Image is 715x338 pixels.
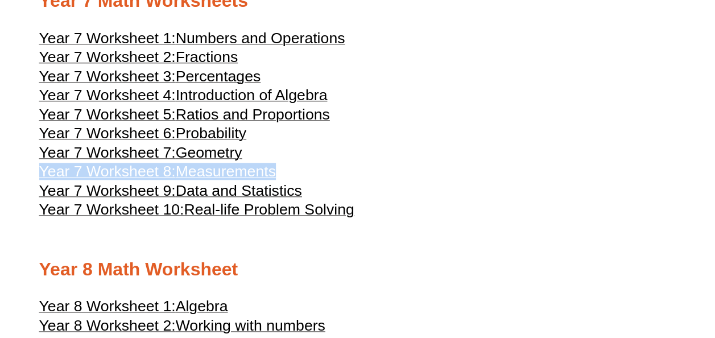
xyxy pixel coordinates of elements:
span: Working with numbers [176,317,325,334]
span: Introduction of Algebra [176,86,328,104]
span: Year 7 Worksheet 9: [39,182,176,199]
iframe: Chat Widget [526,209,715,338]
span: Year 7 Worksheet 4: [39,86,176,104]
a: Year 7 Worksheet 7:Geometry [39,149,242,160]
span: Year 7 Worksheet 5: [39,106,176,123]
a: Year 7 Worksheet 8:Measurements [39,168,276,179]
span: Probability [176,125,246,142]
span: Year 7 Worksheet 8: [39,163,176,180]
span: Fractions [176,48,238,65]
a: Year 7 Worksheet 6:Probability [39,130,247,141]
span: Percentages [176,68,261,85]
span: Year 7 Worksheet 2: [39,48,176,65]
span: Real-life Problem Solving [184,201,354,218]
span: Numbers and Operations [176,30,345,47]
span: Year 7 Worksheet 6: [39,125,176,142]
a: Year 7 Worksheet 5:Ratios and Proportions [39,111,330,122]
span: Algebra [176,298,228,315]
span: Year 7 Worksheet 3: [39,68,176,85]
a: Year 7 Worksheet 4:Introduction of Algebra [39,92,328,103]
a: Year 8 Worksheet 2:Working with numbers [39,322,325,333]
a: Year 7 Worksheet 2:Fractions [39,53,238,65]
span: Measurements [176,163,276,180]
a: Year 8 Worksheet 1:Algebra [39,303,228,314]
a: Year 7 Worksheet 10:Real-life Problem Solving [39,206,354,217]
span: Year 7 Worksheet 1: [39,30,176,47]
span: Year 8 Worksheet 2: [39,317,176,334]
span: Ratios and Proportions [176,106,330,123]
span: Year 8 Worksheet 1: [39,298,176,315]
a: Year 7 Worksheet 9:Data and Statistics [39,187,302,199]
a: Year 7 Worksheet 1:Numbers and Operations [39,35,345,46]
span: Geometry [176,144,242,161]
span: Data and Statistics [176,182,302,199]
h2: Year 8 Math Worksheet [39,258,676,282]
span: Year 7 Worksheet 7: [39,144,176,161]
a: Year 7 Worksheet 3:Percentages [39,73,261,84]
span: Year 7 Worksheet 10: [39,201,184,218]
